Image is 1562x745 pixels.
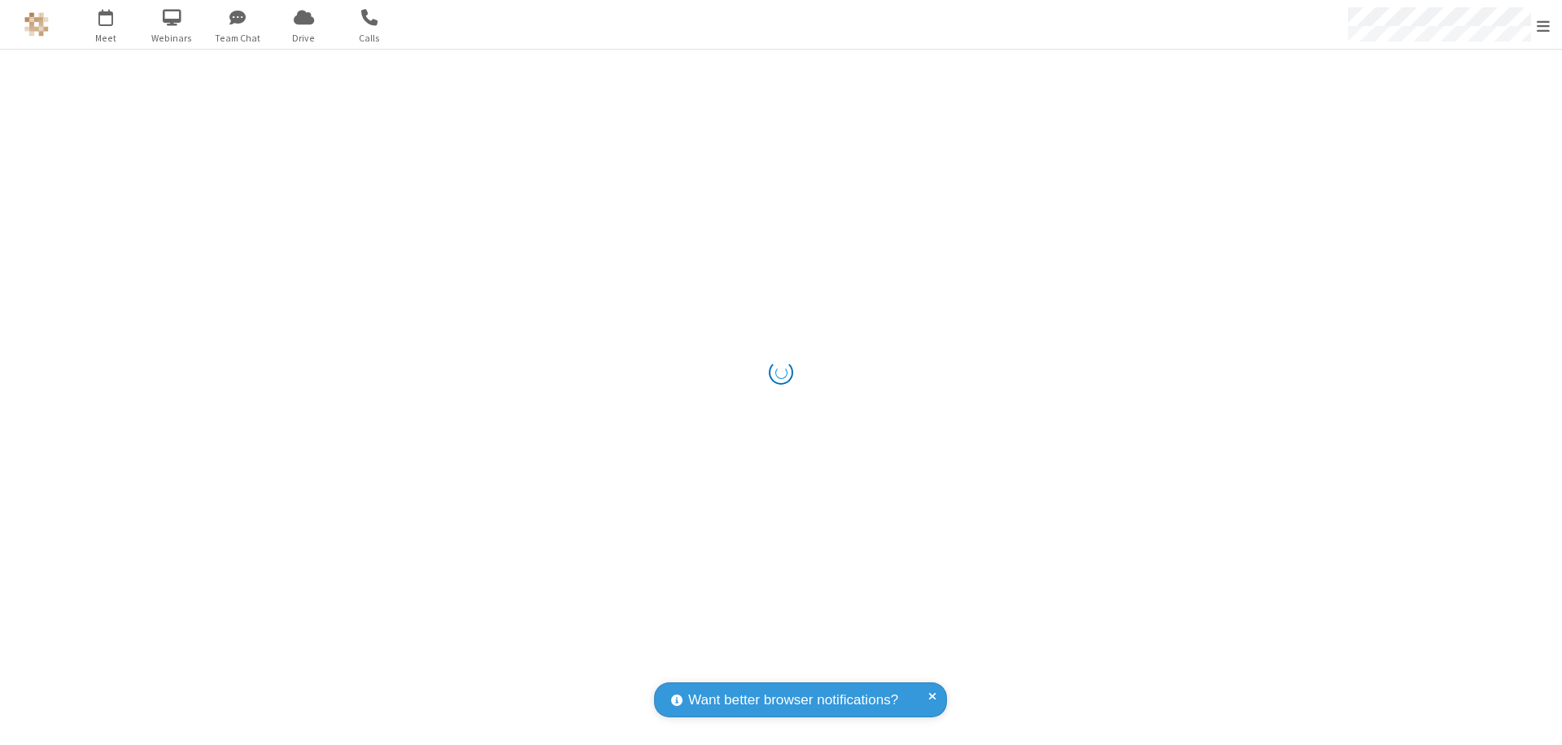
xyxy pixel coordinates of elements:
[76,31,137,46] span: Meet
[207,31,268,46] span: Team Chat
[339,31,400,46] span: Calls
[688,690,898,711] span: Want better browser notifications?
[24,12,49,37] img: QA Selenium DO NOT DELETE OR CHANGE
[273,31,334,46] span: Drive
[142,31,203,46] span: Webinars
